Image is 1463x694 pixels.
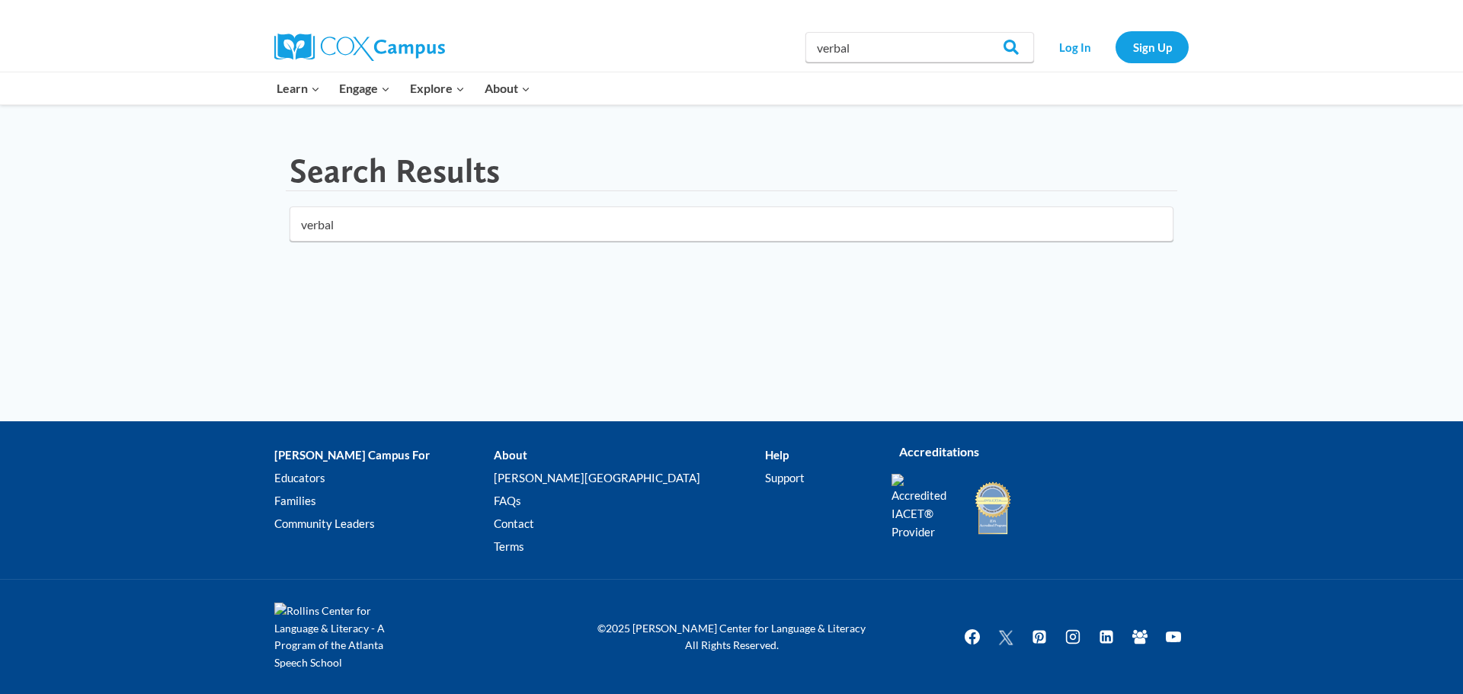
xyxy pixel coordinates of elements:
[277,78,320,98] span: Learn
[1042,31,1189,62] nav: Secondary Navigation
[587,620,876,654] p: ©2025 [PERSON_NAME] Center for Language & Literacy All Rights Reserved.
[892,474,956,541] img: Accredited IACET® Provider
[274,603,411,671] img: Rollins Center for Language & Literacy - A Program of the Atlanta Speech School
[267,72,539,104] nav: Primary Navigation
[1116,31,1189,62] a: Sign Up
[899,444,979,459] strong: Accreditations
[290,151,500,191] h1: Search Results
[274,34,445,61] img: Cox Campus
[290,206,1173,241] input: Search for...
[957,622,988,652] a: Facebook
[1042,31,1108,62] a: Log In
[765,467,869,490] a: Support
[805,32,1034,62] input: Search Cox Campus
[339,78,390,98] span: Engage
[485,78,530,98] span: About
[274,490,494,513] a: Families
[494,467,764,490] a: [PERSON_NAME][GEOGRAPHIC_DATA]
[1024,622,1055,652] a: Pinterest
[1058,622,1088,652] a: Instagram
[991,622,1021,652] a: Twitter
[997,628,1015,646] img: Twitter X icon white
[1125,622,1155,652] a: Facebook Group
[1091,622,1122,652] a: Linkedin
[274,513,494,536] a: Community Leaders
[410,78,465,98] span: Explore
[974,480,1012,536] img: IDA Accredited
[494,513,764,536] a: Contact
[494,536,764,558] a: Terms
[494,490,764,513] a: FAQs
[1158,622,1189,652] a: YouTube
[274,467,494,490] a: Educators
